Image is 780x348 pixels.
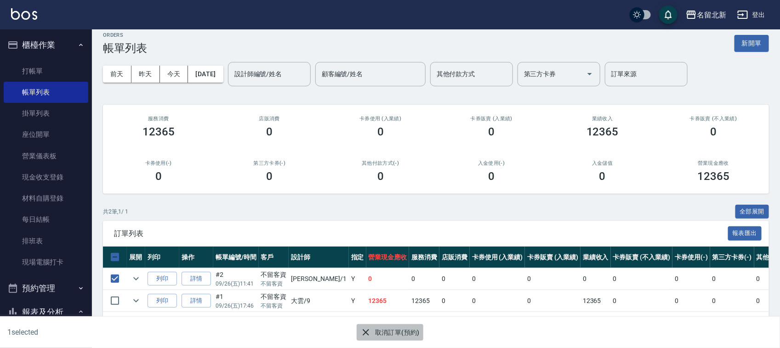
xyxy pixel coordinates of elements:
h3: 0 [266,170,273,183]
th: 店販消費 [439,247,470,268]
th: 操作 [179,247,213,268]
td: 0 [611,268,672,290]
button: 列印 [148,272,177,286]
a: 營業儀表板 [4,146,88,167]
a: 每日結帳 [4,209,88,230]
button: 櫃檯作業 [4,33,88,57]
th: 卡券販賣 (不入業績) [611,247,672,268]
a: 材料自購登錄 [4,188,88,209]
p: 不留客資 [261,280,287,288]
button: 新開單 [734,35,769,52]
a: 現金收支登錄 [4,167,88,188]
th: 服務消費 [409,247,439,268]
a: 排班表 [4,230,88,252]
p: 09/26 (五) 11:41 [216,280,256,288]
td: 0 [672,268,710,290]
div: 不留客資 [261,292,287,302]
h2: 卡券販賣 (不入業績) [669,116,758,122]
button: 登出 [734,6,769,23]
h2: 卡券販賣 (入業績) [447,116,536,122]
td: 0 [710,290,754,312]
td: 0 [470,268,525,290]
button: 全部展開 [735,205,769,219]
button: 預約管理 [4,276,88,300]
button: 今天 [160,66,188,83]
button: 取消訂單(預約) [357,324,423,341]
button: 報表及分析 [4,300,88,324]
th: 客戶 [259,247,289,268]
h3: 0 [599,170,606,183]
td: 0 [525,268,581,290]
h3: 0 [266,125,273,138]
th: 營業現金應收 [366,247,410,268]
td: 12365 [366,290,410,312]
h3: 0 [488,170,495,183]
h2: 其他付款方式(-) [336,160,425,166]
td: 0 [710,268,754,290]
h6: 1 selected [7,326,193,338]
h3: 12365 [142,125,175,138]
td: 0 [525,290,581,312]
div: 不留客資 [261,270,287,280]
h2: 入金使用(-) [447,160,536,166]
h2: 卡券使用 (入業績) [336,116,425,122]
td: 0 [611,290,672,312]
h2: 業績收入 [558,116,647,122]
a: 現場電腦打卡 [4,252,88,273]
a: 報表匯出 [728,229,762,237]
th: 卡券販賣 (入業績) [525,247,581,268]
a: 掛單列表 [4,103,88,124]
td: 0 [581,268,611,290]
h3: 0 [377,170,384,183]
p: 09/26 (五) 17:46 [216,302,256,310]
button: save [659,6,678,24]
td: 0 [439,268,470,290]
a: 新開單 [734,39,769,47]
h2: 營業現金應收 [669,160,758,166]
a: 打帳單 [4,61,88,82]
h3: 帳單列表 [103,42,147,55]
h3: 12365 [697,170,729,183]
div: 名留北新 [697,9,726,21]
td: [PERSON_NAME] /1 [289,268,348,290]
h3: 0 [710,125,717,138]
td: 0 [439,290,470,312]
th: 第三方卡券(-) [710,247,754,268]
a: 詳情 [182,272,211,286]
span: 訂單列表 [114,229,728,238]
td: 0 [470,290,525,312]
h2: 卡券使用(-) [114,160,203,166]
button: expand row [129,272,143,286]
td: 12365 [409,290,439,312]
p: 共 2 筆, 1 / 1 [103,208,128,216]
td: 0 [409,268,439,290]
th: 卡券使用(-) [672,247,710,268]
p: 不留客資 [261,302,287,310]
button: expand row [129,294,143,308]
button: [DATE] [188,66,223,83]
td: #2 [213,268,259,290]
button: 列印 [148,294,177,308]
button: 報表匯出 [728,226,762,241]
td: 0 [672,290,710,312]
h3: 0 [377,125,384,138]
a: 座位開單 [4,124,88,145]
h3: 0 [488,125,495,138]
h2: ORDERS [103,32,147,38]
td: Y [349,268,366,290]
td: 大雲 /9 [289,290,348,312]
th: 帳單編號/時間 [213,247,259,268]
td: 0 [366,268,410,290]
th: 列印 [145,247,179,268]
img: Logo [11,8,37,20]
a: 帳單列表 [4,82,88,103]
h3: 服務消費 [114,116,203,122]
h2: 店販消費 [225,116,314,122]
td: 12365 [581,290,611,312]
h2: 第三方卡券(-) [225,160,314,166]
div: 1000 [622,312,652,337]
h3: 0 [155,170,162,183]
th: 卡券使用 (入業績) [470,247,525,268]
th: 展開 [127,247,145,268]
h2: 入金儲值 [558,160,647,166]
